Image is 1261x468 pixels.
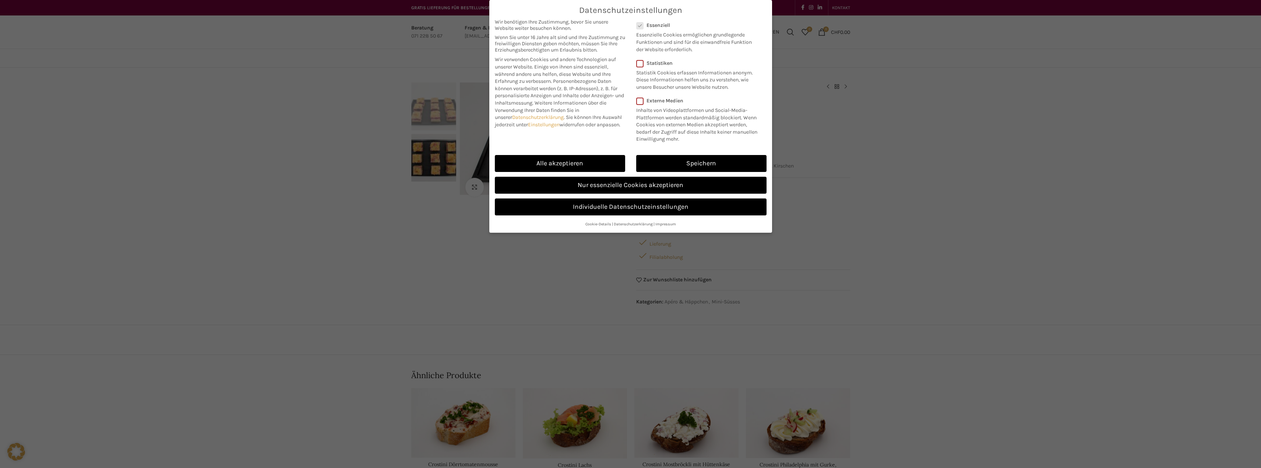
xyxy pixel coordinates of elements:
[655,222,676,226] a: Impressum
[579,6,682,15] span: Datenschutzeinstellungen
[495,198,767,215] a: Individuelle Datenschutzeinstellungen
[495,100,606,120] span: Weitere Informationen über die Verwendung Ihrer Daten finden Sie in unserer .
[512,114,564,120] a: Datenschutzerklärung
[495,78,624,106] span: Personenbezogene Daten können verarbeitet werden (z. B. IP-Adressen), z. B. für personalisierte A...
[495,177,767,194] a: Nur essenzielle Cookies akzeptieren
[636,66,757,91] p: Statistik Cookies erfassen Informationen anonym. Diese Informationen helfen uns zu verstehen, wie...
[636,104,762,143] p: Inhalte von Videoplattformen und Social-Media-Plattformen werden standardmäßig blockiert. Wenn Co...
[495,34,625,53] span: Wenn Sie unter 16 Jahre alt sind und Ihre Zustimmung zu freiwilligen Diensten geben möchten, müss...
[495,19,625,31] span: Wir benötigen Ihre Zustimmung, bevor Sie unsere Website weiter besuchen können.
[585,222,611,226] a: Cookie-Details
[495,155,625,172] a: Alle akzeptieren
[495,56,616,84] span: Wir verwenden Cookies und andere Technologien auf unserer Website. Einige von ihnen sind essenzie...
[528,122,560,128] a: Einstellungen
[636,98,762,104] label: Externe Medien
[495,114,622,128] span: Sie können Ihre Auswahl jederzeit unter widerrufen oder anpassen.
[614,222,653,226] a: Datenschutzerklärung
[636,28,757,53] p: Essenzielle Cookies ermöglichen grundlegende Funktionen und sind für die einwandfreie Funktion de...
[636,60,757,66] label: Statistiken
[636,22,757,28] label: Essenziell
[636,155,767,172] a: Speichern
